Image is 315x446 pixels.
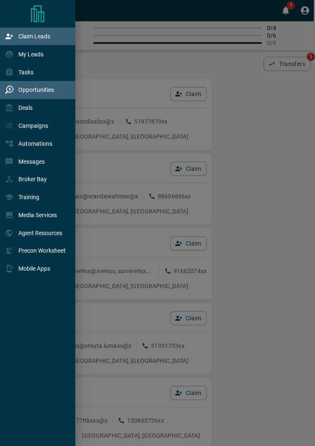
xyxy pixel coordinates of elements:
[18,104,33,111] p: Deals
[18,176,47,182] p: Broker Bay
[18,33,50,40] p: Claim Leads
[18,194,39,200] p: Training
[18,158,45,165] p: Messages
[18,212,57,218] p: Media Services
[18,247,66,254] p: Precon Worksheet
[18,230,62,236] p: Agent Resources
[18,86,54,93] p: Opportunities
[18,51,44,58] p: My Leads
[18,69,33,76] p: Tasks
[18,122,48,129] p: Campaigns
[18,140,52,147] p: Automations
[18,265,50,272] p: Mobile Apps
[29,5,46,22] a: Main Page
